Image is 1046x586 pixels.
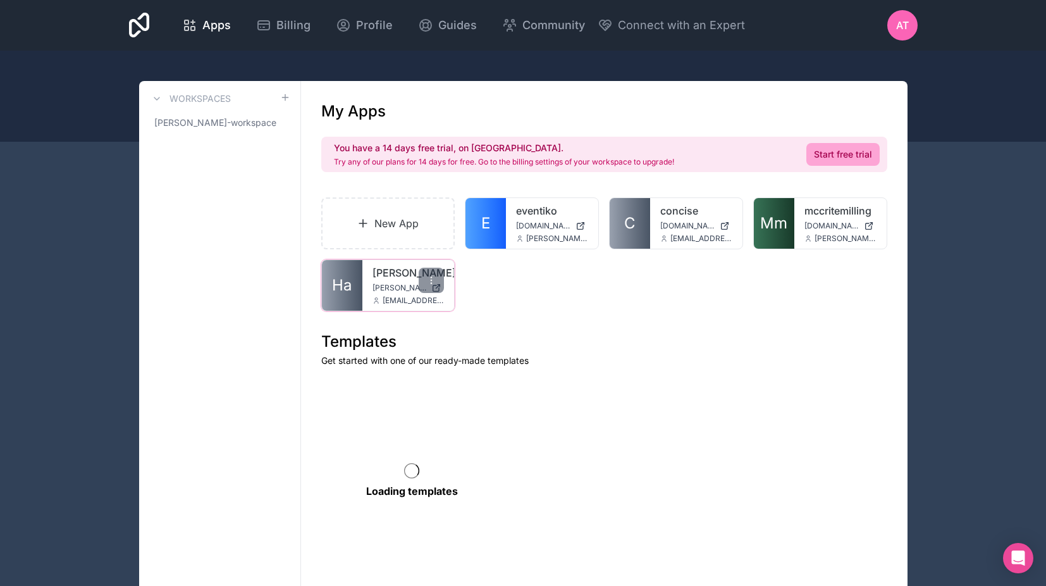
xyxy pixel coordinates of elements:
[465,198,506,249] a: E
[660,203,732,218] a: concise
[660,221,715,231] span: [DOMAIN_NAME]
[516,203,588,218] a: eventiko
[516,221,570,231] span: [DOMAIN_NAME]
[804,221,859,231] span: [DOMAIN_NAME]
[372,265,445,280] a: [PERSON_NAME]
[804,221,877,231] a: [DOMAIN_NAME]
[334,157,674,167] p: Try any of our plans for 14 days for free. Go to the billing settings of your workspace to upgrade!
[526,234,588,244] span: [PERSON_NAME][EMAIL_ADDRESS][DOMAIN_NAME]
[172,11,241,39] a: Apps
[322,260,362,311] a: Ha
[610,198,650,249] a: C
[366,483,458,499] p: Loading templates
[522,16,585,34] span: Community
[149,111,290,134] a: [PERSON_NAME]-workspace
[372,283,427,293] span: [PERSON_NAME][DOMAIN_NAME]
[334,142,674,154] h2: You have a 14 days free trial, on [GEOGRAPHIC_DATA].
[624,213,636,234] span: C
[754,198,794,249] a: Mm
[321,101,386,122] h1: My Apps
[321,354,887,367] p: Get started with one of our ready-made templates
[154,116,276,129] span: [PERSON_NAME]-workspace
[1003,543,1033,573] div: Open Intercom Messenger
[372,283,445,293] a: [PERSON_NAME][DOMAIN_NAME]
[806,143,880,166] a: Start free trial
[149,91,231,106] a: Workspaces
[326,11,403,39] a: Profile
[896,18,909,33] span: AT
[202,16,231,34] span: Apps
[660,221,732,231] a: [DOMAIN_NAME]
[356,16,393,34] span: Profile
[383,296,445,306] span: [EMAIL_ADDRESS][DOMAIN_NAME]
[408,11,487,39] a: Guides
[492,11,595,39] a: Community
[438,16,477,34] span: Guides
[760,213,787,234] span: Mm
[481,213,490,234] span: E
[276,16,311,34] span: Billing
[618,16,745,34] span: Connect with an Expert
[321,197,455,249] a: New App
[598,16,745,34] button: Connect with an Expert
[516,221,588,231] a: [DOMAIN_NAME]
[246,11,321,39] a: Billing
[332,275,352,296] span: Ha
[169,92,231,105] h3: Workspaces
[670,234,732,244] span: [EMAIL_ADDRESS][DOMAIN_NAME]
[804,203,877,218] a: mccritemilling
[815,234,877,244] span: [PERSON_NAME][EMAIL_ADDRESS][DOMAIN_NAME]
[321,332,887,352] h1: Templates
